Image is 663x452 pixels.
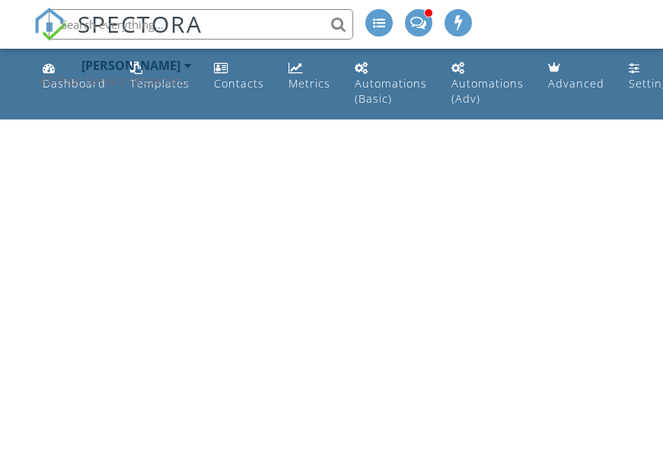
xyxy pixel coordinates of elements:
[208,55,270,98] a: Contacts
[282,55,336,98] a: Metrics
[542,55,610,98] a: Advanced
[214,76,264,91] div: Contacts
[445,55,530,113] a: Automations (Advanced)
[40,73,192,88] div: At Your Service Inspections LLC
[349,55,433,113] a: Automations (Basic)
[49,9,353,40] input: Search everything...
[81,58,180,73] div: [PERSON_NAME]
[288,76,330,91] div: Metrics
[355,76,427,106] div: Automations (Basic)
[548,76,604,91] div: Advanced
[451,76,524,106] div: Automations (Adv)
